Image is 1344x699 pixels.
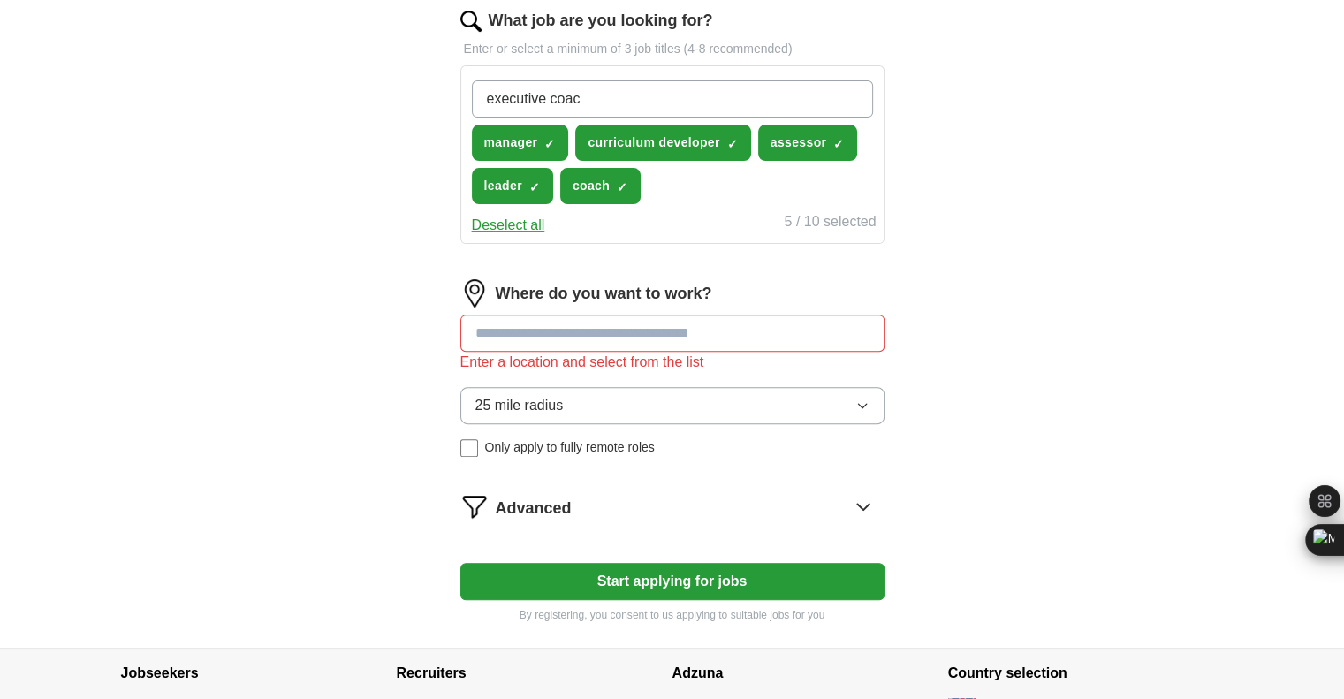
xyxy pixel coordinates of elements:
[489,9,713,33] label: What job are you looking for?
[460,387,885,424] button: 25 mile radius
[460,11,482,32] img: search.png
[617,180,627,194] span: ✓
[472,80,873,118] input: Type a job title and press enter
[727,137,738,151] span: ✓
[771,133,827,152] span: assessor
[573,177,610,195] span: coach
[758,125,858,161] button: assessor✓
[575,125,750,161] button: curriculum developer✓
[472,215,545,236] button: Deselect all
[460,279,489,308] img: location.png
[460,607,885,623] p: By registering, you consent to us applying to suitable jobs for you
[948,649,1224,698] h4: Country selection
[484,177,522,195] span: leader
[472,125,569,161] button: manager✓
[460,352,885,373] div: Enter a location and select from the list
[460,563,885,600] button: Start applying for jobs
[472,168,553,204] button: leader✓
[496,497,572,520] span: Advanced
[484,133,538,152] span: manager
[460,439,478,457] input: Only apply to fully remote roles
[496,282,712,306] label: Where do you want to work?
[544,137,555,151] span: ✓
[460,492,489,520] img: filter
[475,395,564,416] span: 25 mile radius
[529,180,540,194] span: ✓
[485,438,655,457] span: Only apply to fully remote roles
[833,137,844,151] span: ✓
[460,40,885,58] p: Enter or select a minimum of 3 job titles (4-8 recommended)
[560,168,641,204] button: coach✓
[588,133,719,152] span: curriculum developer
[784,211,876,236] div: 5 / 10 selected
